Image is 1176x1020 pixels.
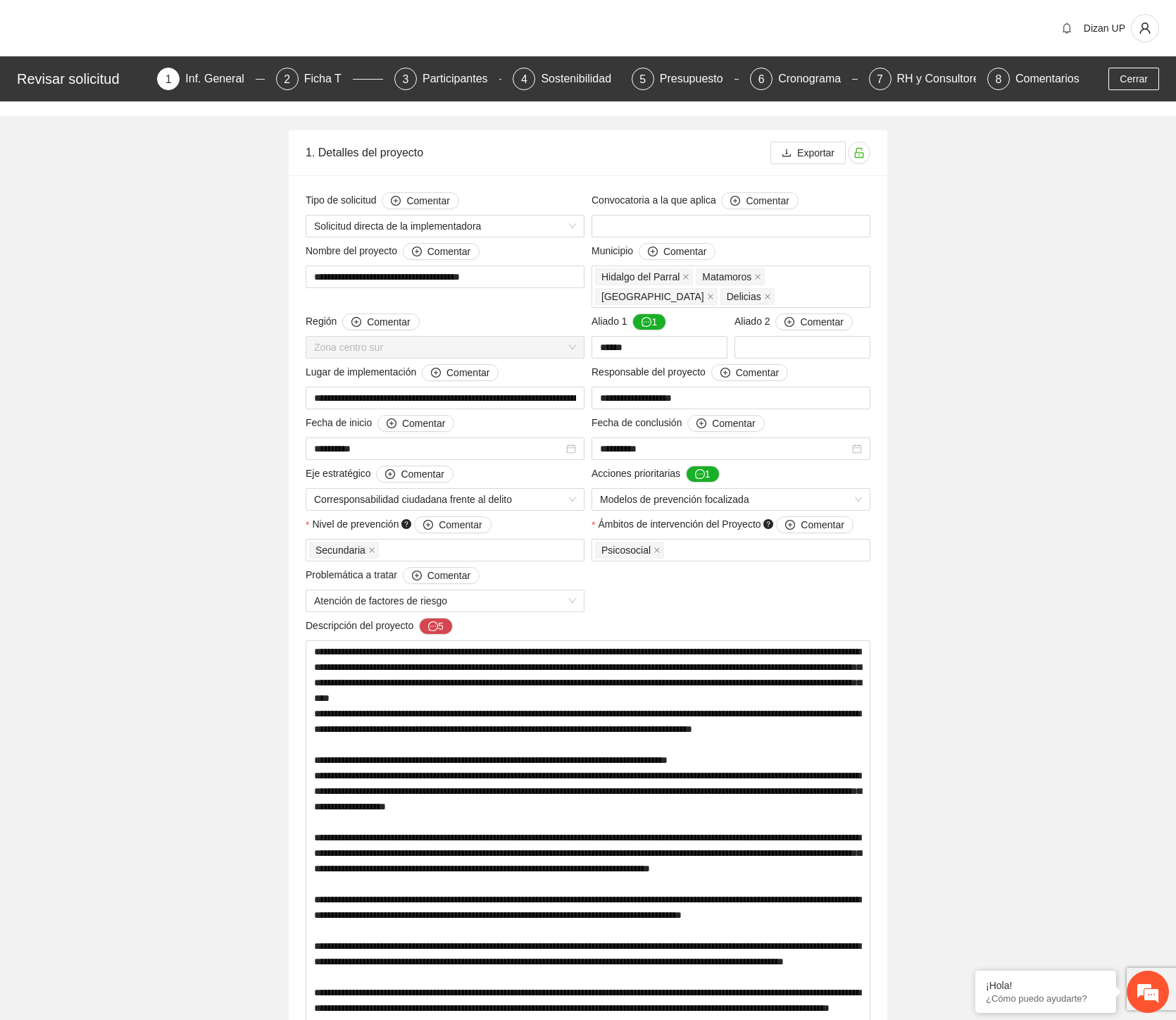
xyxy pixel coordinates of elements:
[376,466,453,483] button: Eje estratégico
[414,516,491,533] button: Nivel de prevención question-circle
[284,73,290,85] span: 2
[406,193,449,209] span: Comentar
[648,247,658,258] span: plus-circle
[157,68,264,90] div: 1Inf. General
[231,7,265,41] div: Minimizar ventana de chat en vivo
[663,244,706,259] span: Comentar
[592,364,788,381] span: Responsable del proyecto
[660,68,734,90] div: Presupuesto
[720,288,775,305] span: Delicias
[351,317,361,328] span: plus-circle
[642,317,651,328] span: message
[387,418,396,430] span: plus-circle
[403,243,480,260] button: Nombre del proyecto
[746,193,789,209] span: Comentar
[306,364,499,381] span: Lugar de implementación
[784,317,794,328] span: plus-circle
[403,567,480,584] button: Problemática a tratar
[592,243,715,260] span: Municipio
[513,68,620,90] div: 4Sostenibilidad
[1132,22,1158,35] span: user
[754,273,761,280] span: close
[987,68,1080,90] div: 8Comentarios
[306,313,420,330] span: Región
[592,466,720,483] span: Acciones prioritarias
[897,68,996,90] div: RH y Consultores
[653,547,661,554] span: close
[1015,68,1080,90] div: Comentarios
[368,547,375,554] span: close
[695,469,705,480] span: message
[165,73,172,85] span: 1
[797,145,834,161] span: Exportar
[782,148,792,159] span: download
[696,418,706,430] span: plus-circle
[17,68,149,90] div: Revisar solicitud
[801,517,844,533] span: Comentar
[412,247,422,258] span: plus-circle
[401,466,444,482] span: Comentar
[736,365,779,380] span: Comentar
[1108,68,1159,90] button: Cerrar
[412,571,422,582] span: plus-circle
[595,288,718,305] span: Chihuahua
[849,147,870,158] span: unlock
[427,568,470,583] span: Comentar
[401,519,411,529] span: question-circle
[314,216,576,237] span: Solicitud directa de la implementadora
[431,368,441,379] span: plus-circle
[592,313,666,330] span: Aliado 1
[427,244,470,259] span: Comentar
[986,980,1106,991] div: ¡Hola!
[696,268,765,285] span: Matamoros
[869,68,976,90] div: 7RH y Consultores
[312,516,491,533] span: Nivel de prevención
[391,196,401,207] span: plus-circle
[750,68,857,90] div: 6Cronograma
[800,314,843,330] span: Comentar
[306,192,459,209] span: Tipo de solicitud
[986,993,1106,1004] p: ¿Cómo puedo ayudarte?
[592,192,799,209] span: Convocatoria a la que aplica
[439,517,482,533] span: Comentar
[601,269,680,285] span: Hidalgo del Parral
[734,313,853,330] span: Aliado 2
[785,520,795,531] span: plus-circle
[595,542,664,559] span: Psicosocial
[632,68,739,90] div: 5Presupuesto
[730,196,740,207] span: plus-circle
[687,415,764,432] button: Fecha de conclusión
[314,590,576,611] span: Atención de factores de riesgo
[727,289,761,304] span: Delicias
[712,416,755,431] span: Comentar
[598,516,853,533] span: Ámbitos de intervención del Proyecto
[541,68,623,90] div: Sostenibilidad
[377,415,454,432] button: Fecha de inicio
[632,313,666,330] button: Aliado 1
[600,489,862,510] span: Modelos de prevención focalizada
[304,68,353,90] div: Ficha T
[382,192,458,209] button: Tipo de solicitud
[367,314,410,330] span: Comentar
[1120,71,1148,87] span: Cerrar
[306,567,480,584] span: Problemática a tratar
[595,268,693,285] span: Hidalgo del Parral
[711,364,788,381] button: Responsable del proyecto
[314,337,576,358] span: Zona centro sur
[419,618,453,635] button: Descripción del proyecto
[877,73,883,85] span: 7
[639,73,646,85] span: 5
[306,415,454,432] span: Fecha de inicio
[315,542,365,558] span: Secundaria
[764,293,771,300] span: close
[778,68,852,90] div: Cronograma
[402,416,445,431] span: Comentar
[306,132,770,173] div: 1. Detalles del proyecto
[995,73,1001,85] span: 8
[342,313,419,330] button: Región
[702,269,751,285] span: Matamoros
[446,365,489,380] span: Comentar
[1131,14,1159,42] button: user
[73,72,237,90] div: Chatee con nosotros ahora
[394,68,501,90] div: 3Participantes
